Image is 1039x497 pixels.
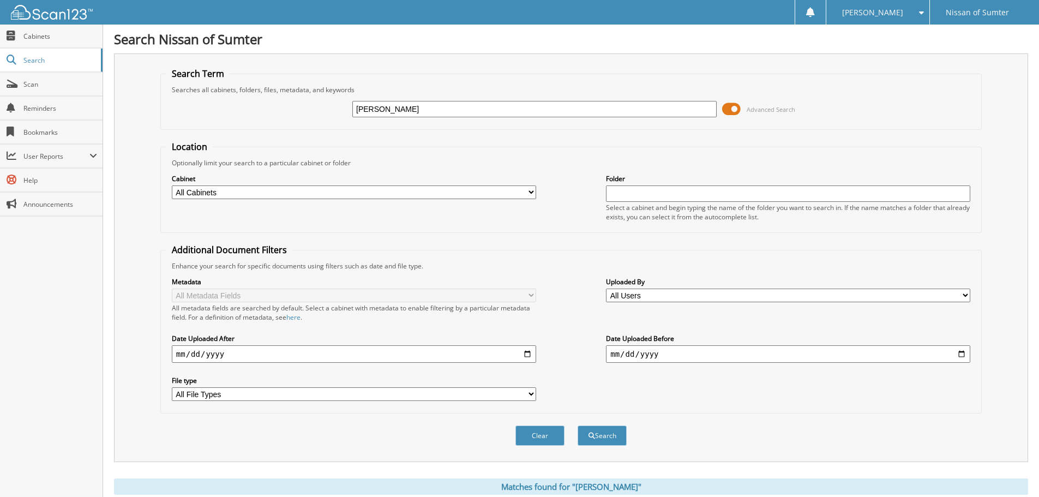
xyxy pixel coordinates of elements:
[11,5,93,20] img: scan123-logo-white.svg
[23,152,89,161] span: User Reports
[606,345,970,363] input: end
[166,141,213,153] legend: Location
[172,334,536,343] label: Date Uploaded After
[23,56,95,65] span: Search
[166,68,230,80] legend: Search Term
[606,334,970,343] label: Date Uploaded Before
[172,303,536,322] div: All metadata fields are searched by default. Select a cabinet with metadata to enable filtering b...
[606,203,970,221] div: Select a cabinet and begin typing the name of the folder you want to search in. If the name match...
[606,174,970,183] label: Folder
[172,174,536,183] label: Cabinet
[23,176,97,185] span: Help
[747,105,795,113] span: Advanced Search
[166,85,976,94] div: Searches all cabinets, folders, files, metadata, and keywords
[606,277,970,286] label: Uploaded By
[578,426,627,446] button: Search
[172,345,536,363] input: start
[23,128,97,137] span: Bookmarks
[23,32,97,41] span: Cabinets
[114,478,1028,495] div: Matches found for "[PERSON_NAME]"
[172,376,536,385] label: File type
[114,30,1028,48] h1: Search Nissan of Sumter
[172,277,536,286] label: Metadata
[286,313,301,322] a: here
[166,244,292,256] legend: Additional Document Filters
[166,158,976,167] div: Optionally limit your search to a particular cabinet or folder
[946,9,1009,16] span: Nissan of Sumter
[23,80,97,89] span: Scan
[23,200,97,209] span: Announcements
[166,261,976,271] div: Enhance your search for specific documents using filters such as date and file type.
[515,426,564,446] button: Clear
[23,104,97,113] span: Reminders
[842,9,903,16] span: [PERSON_NAME]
